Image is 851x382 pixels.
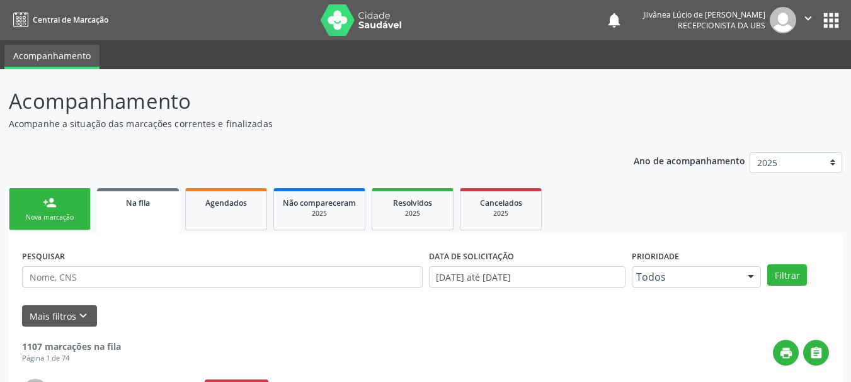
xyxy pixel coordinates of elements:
div: 2025 [381,209,444,218]
i:  [809,346,823,360]
label: DATA DE SOLICITAÇÃO [429,247,514,266]
i: print [779,346,793,360]
input: Selecione um intervalo [429,266,626,288]
button: notifications [605,11,623,29]
i: keyboard_arrow_down [76,309,90,323]
span: Recepcionista da UBS [678,20,765,31]
div: Página 1 de 74 [22,353,121,364]
a: Central de Marcação [9,9,108,30]
label: Prioridade [632,247,679,266]
a: Acompanhamento [4,45,100,69]
span: Na fila [126,198,150,208]
p: Ano de acompanhamento [634,152,745,168]
span: Agendados [205,198,247,208]
button: apps [820,9,842,31]
label: PESQUISAR [22,247,65,266]
div: Nova marcação [18,213,81,222]
button:  [796,7,820,33]
span: Não compareceram [283,198,356,208]
span: Resolvidos [393,198,432,208]
strong: 1107 marcações na fila [22,340,121,352]
span: Cancelados [480,198,522,208]
span: Todos [636,271,735,283]
button: print [773,340,799,366]
input: Nome, CNS [22,266,423,288]
span: Central de Marcação [33,14,108,25]
p: Acompanhamento [9,86,592,117]
p: Acompanhe a situação das marcações correntes e finalizadas [9,117,592,130]
button: Mais filtroskeyboard_arrow_down [22,305,97,327]
div: person_add [43,196,57,210]
div: Jilvânea Lúcio de [PERSON_NAME] [643,9,765,20]
img: img [770,7,796,33]
div: 2025 [469,209,532,218]
button:  [803,340,829,366]
div: 2025 [283,209,356,218]
button: Filtrar [767,264,807,286]
i:  [801,11,815,25]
